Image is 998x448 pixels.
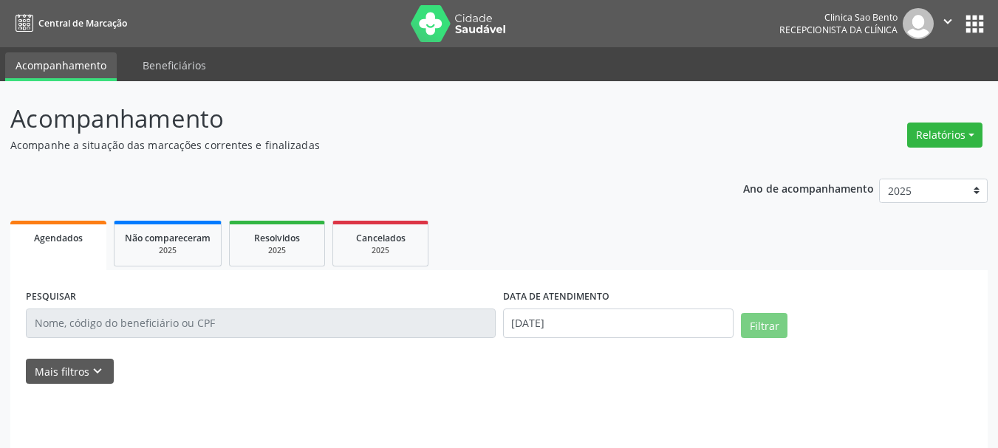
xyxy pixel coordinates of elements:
p: Acompanhe a situação das marcações correntes e finalizadas [10,137,694,153]
button: Mais filtroskeyboard_arrow_down [26,359,114,385]
i: keyboard_arrow_down [89,363,106,379]
button: Relatórios [907,123,982,148]
input: Nome, código do beneficiário ou CPF [26,309,496,338]
div: 2025 [240,245,314,256]
input: Selecione um intervalo [503,309,734,338]
div: 2025 [125,245,211,256]
i:  [940,13,956,30]
p: Ano de acompanhamento [743,179,874,197]
button: Filtrar [741,313,787,338]
span: Cancelados [356,232,406,244]
a: Central de Marcação [10,11,127,35]
label: PESQUISAR [26,286,76,309]
span: Central de Marcação [38,17,127,30]
a: Acompanhamento [5,52,117,81]
a: Beneficiários [132,52,216,78]
label: DATA DE ATENDIMENTO [503,286,609,309]
p: Acompanhamento [10,100,694,137]
button: apps [962,11,988,37]
span: Não compareceram [125,232,211,244]
span: Agendados [34,232,83,244]
div: Clinica Sao Bento [779,11,898,24]
span: Resolvidos [254,232,300,244]
button:  [934,8,962,39]
img: img [903,8,934,39]
div: 2025 [344,245,417,256]
span: Recepcionista da clínica [779,24,898,36]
